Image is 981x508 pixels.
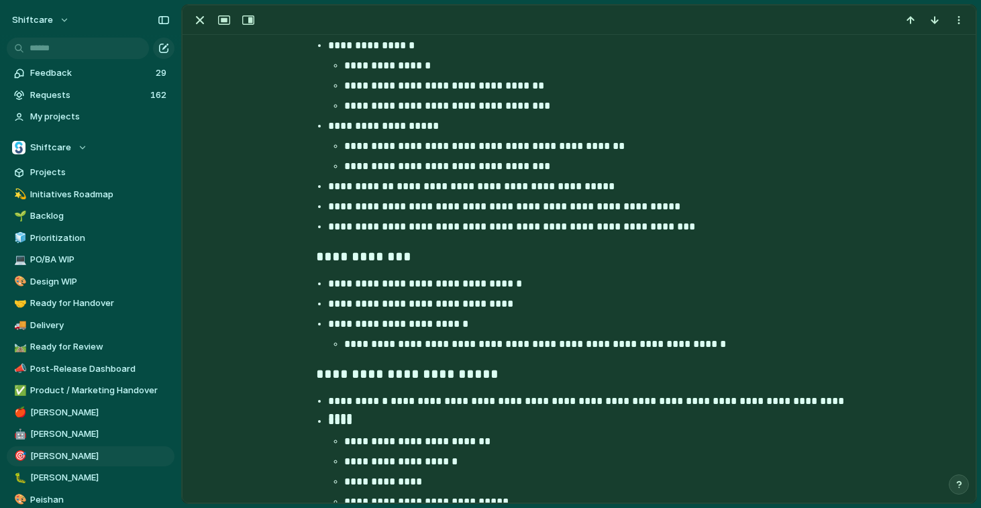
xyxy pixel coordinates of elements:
[14,470,23,486] div: 🐛
[12,232,25,245] button: 🧊
[14,340,23,355] div: 🛤️
[6,9,76,31] button: shiftcare
[14,361,23,376] div: 📣
[30,450,170,463] span: [PERSON_NAME]
[14,405,23,420] div: 🍎
[14,317,23,333] div: 🚚
[7,138,174,158] button: Shiftcare
[14,252,23,268] div: 💻
[7,359,174,379] a: 📣Post-Release Dashboard
[30,362,170,376] span: Post-Release Dashboard
[30,141,71,154] span: Shiftcare
[30,188,170,201] span: Initiatives Roadmap
[7,250,174,270] a: 💻PO/BA WIP
[30,110,170,123] span: My projects
[150,89,169,102] span: 162
[30,66,152,80] span: Feedback
[12,340,25,354] button: 🛤️
[7,424,174,444] a: 🤖[PERSON_NAME]
[30,275,170,289] span: Design WIP
[30,253,170,266] span: PO/BA WIP
[12,471,25,485] button: 🐛
[12,13,53,27] span: shiftcare
[14,187,23,202] div: 💫
[30,166,170,179] span: Projects
[14,230,23,246] div: 🧊
[7,272,174,292] a: 🎨Design WIP
[12,319,25,332] button: 🚚
[7,337,174,357] a: 🛤️Ready for Review
[7,315,174,336] a: 🚚Delivery
[12,384,25,397] button: ✅
[14,209,23,224] div: 🌱
[30,384,170,397] span: Product / Marketing Handover
[30,406,170,419] span: [PERSON_NAME]
[12,450,25,463] button: 🎯
[7,162,174,183] a: Projects
[156,66,169,80] span: 29
[30,319,170,332] span: Delivery
[12,493,25,507] button: 🎨
[12,362,25,376] button: 📣
[30,427,170,441] span: [PERSON_NAME]
[12,406,25,419] button: 🍎
[12,188,25,201] button: 💫
[7,446,174,466] a: 🎯[PERSON_NAME]
[14,274,23,289] div: 🎨
[12,427,25,441] button: 🤖
[12,209,25,223] button: 🌱
[7,63,174,83] a: Feedback29
[7,85,174,105] a: Requests162
[14,492,23,507] div: 🎨
[14,296,23,311] div: 🤝
[14,427,23,442] div: 🤖
[30,493,170,507] span: Peishan
[7,293,174,313] a: 🤝Ready for Handover
[7,228,174,248] a: 🧊Prioritization
[12,275,25,289] button: 🎨
[30,297,170,310] span: Ready for Handover
[12,297,25,310] button: 🤝
[14,448,23,464] div: 🎯
[7,206,174,226] a: 🌱Backlog
[30,340,170,354] span: Ready for Review
[14,383,23,399] div: ✅
[30,232,170,245] span: Prioritization
[7,185,174,205] a: 💫Initiatives Roadmap
[7,403,174,423] a: 🍎[PERSON_NAME]
[30,471,170,485] span: [PERSON_NAME]
[7,380,174,401] a: ✅Product / Marketing Handover
[30,89,146,102] span: Requests
[12,253,25,266] button: 💻
[7,468,174,488] a: 🐛[PERSON_NAME]
[30,209,170,223] span: Backlog
[7,107,174,127] a: My projects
